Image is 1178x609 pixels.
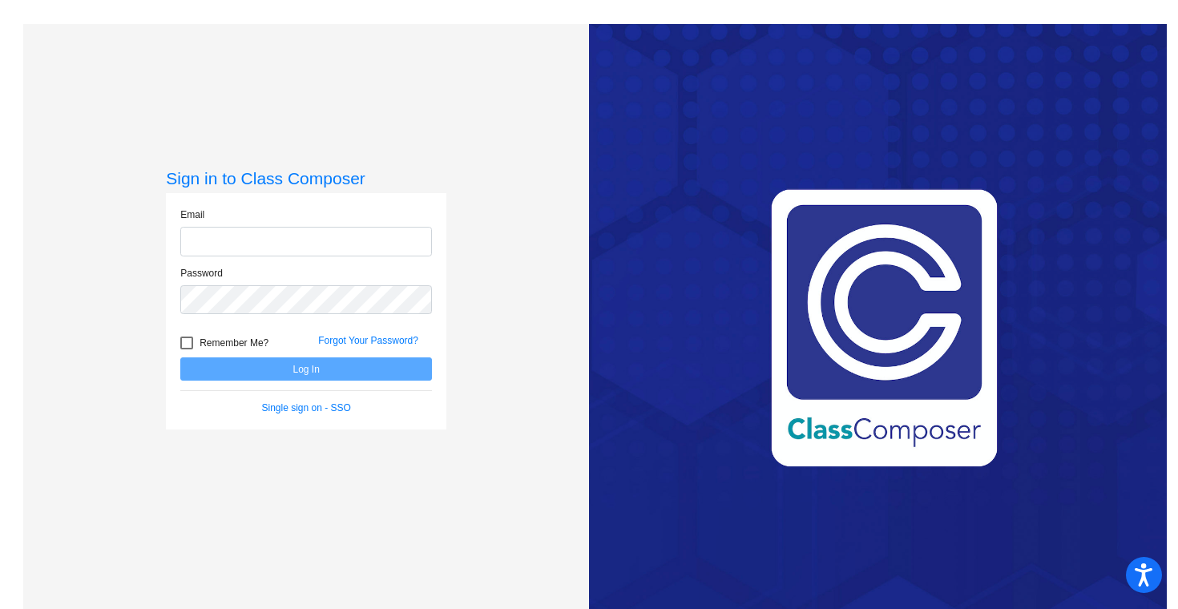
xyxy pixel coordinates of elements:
a: Single sign on - SSO [262,402,351,413]
a: Forgot Your Password? [318,335,418,346]
button: Log In [180,357,432,381]
span: Remember Me? [200,333,268,353]
label: Email [180,208,204,222]
h3: Sign in to Class Composer [166,168,446,188]
label: Password [180,266,223,280]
